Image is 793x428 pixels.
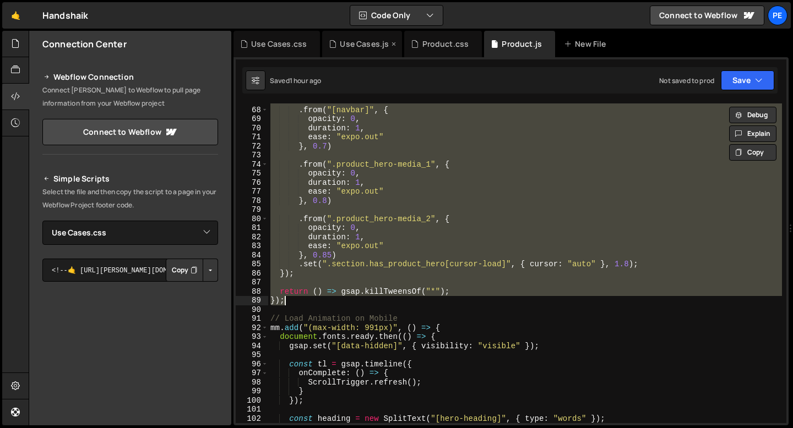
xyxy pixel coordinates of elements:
div: New File [564,39,610,50]
div: 69 [236,114,268,124]
h2: Connection Center [42,38,127,50]
div: 93 [236,332,268,342]
div: 73 [236,151,268,160]
div: 82 [236,233,268,242]
div: 100 [236,396,268,405]
div: 71 [236,133,268,142]
div: Use Cases.js [340,39,389,50]
div: 101 [236,405,268,414]
div: 90 [236,305,268,315]
a: Connect to Webflow [42,119,218,145]
button: Save [721,70,774,90]
div: Saved [270,76,321,85]
div: Use Cases.css [251,39,307,50]
a: Connect to Webflow [650,6,764,25]
button: Explain [729,125,776,142]
div: 102 [236,414,268,424]
div: 94 [236,342,268,351]
button: Code Only [350,6,443,25]
button: Copy [729,144,776,161]
div: Not saved to prod [659,76,714,85]
a: Pe [768,6,787,25]
div: 95 [236,350,268,360]
button: Copy [166,259,203,282]
button: Debug [729,107,776,123]
h2: Simple Scripts [42,172,218,185]
div: 88 [236,287,268,297]
div: 83 [236,242,268,251]
p: Select the file and then copy the script to a page in your Webflow Project footer code. [42,185,218,212]
div: 87 [236,278,268,287]
div: 97 [236,369,268,378]
div: 98 [236,378,268,387]
div: 85 [236,260,268,269]
div: 77 [236,187,268,196]
div: 70 [236,124,268,133]
div: 1 hour ago [290,76,322,85]
div: 89 [236,296,268,305]
div: 68 [236,106,268,115]
div: 99 [236,387,268,396]
h2: Webflow Connection [42,70,218,84]
div: 74 [236,160,268,169]
div: Product.css [422,39,469,50]
div: 78 [236,196,268,206]
div: 81 [236,223,268,233]
div: 75 [236,169,268,178]
div: Product.js [502,39,542,50]
div: 86 [236,269,268,278]
div: 84 [236,251,268,260]
div: 72 [236,142,268,151]
p: Connect [PERSON_NAME] to Webflow to pull page information from your Webflow project [42,84,218,110]
div: 76 [236,178,268,188]
div: 92 [236,323,268,333]
div: 96 [236,360,268,369]
iframe: YouTube video player [42,300,219,399]
div: Handshaik [42,9,88,22]
div: 80 [236,215,268,224]
div: 91 [236,314,268,323]
textarea: <!--🤙 [URL][PERSON_NAME][DOMAIN_NAME]> <script>document.addEventListener("DOMContentLoaded", func... [42,259,218,282]
a: 🤙 [2,2,29,29]
div: 79 [236,205,268,215]
div: Button group with nested dropdown [166,259,218,282]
